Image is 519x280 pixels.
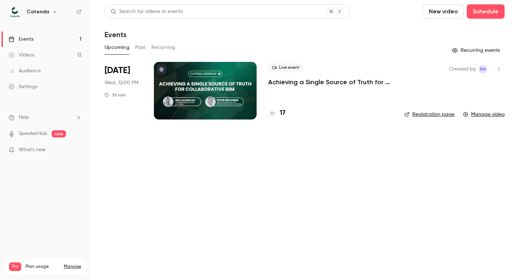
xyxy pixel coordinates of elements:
[26,264,59,270] span: Plan usage
[9,262,21,271] span: Pro
[268,78,393,86] a: Achieving a Single Source of Truth for Collaborative BIM with 12build & Catenda
[9,6,21,18] img: Catenda
[105,62,142,119] div: Oct 8 Wed, 12:00 PM (Europe/Amsterdam)
[280,108,285,118] h4: 17
[52,130,66,137] span: new
[105,65,130,76] span: [DATE]
[151,42,176,53] button: Recurring
[64,264,81,270] a: Manage
[268,108,285,118] a: 17
[19,130,47,137] a: SpeakerHub
[9,114,81,121] li: help-dropdown-opener
[9,67,41,74] div: Audience
[9,83,37,90] div: Settings
[73,147,81,153] iframe: Noticeable Trigger
[449,45,505,56] button: Recurring events
[463,111,505,118] a: Manage video
[105,30,127,39] h1: Events
[404,111,454,118] a: Registration page
[27,8,49,15] h6: Catenda
[480,65,486,73] span: BN
[423,4,464,19] button: New video
[9,51,34,59] div: Videos
[479,65,487,73] span: Benedetta Nadotti
[105,42,129,53] button: Upcoming
[268,63,304,72] span: Live event
[105,92,126,98] div: 30 min
[105,79,138,86] span: Wed, 12:00 PM
[19,114,29,121] span: Help
[9,36,34,43] div: Events
[111,8,183,15] div: Search for videos or events
[135,42,146,53] button: Past
[449,65,476,73] span: Created by
[19,146,46,154] span: What's new
[467,4,505,19] button: Schedule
